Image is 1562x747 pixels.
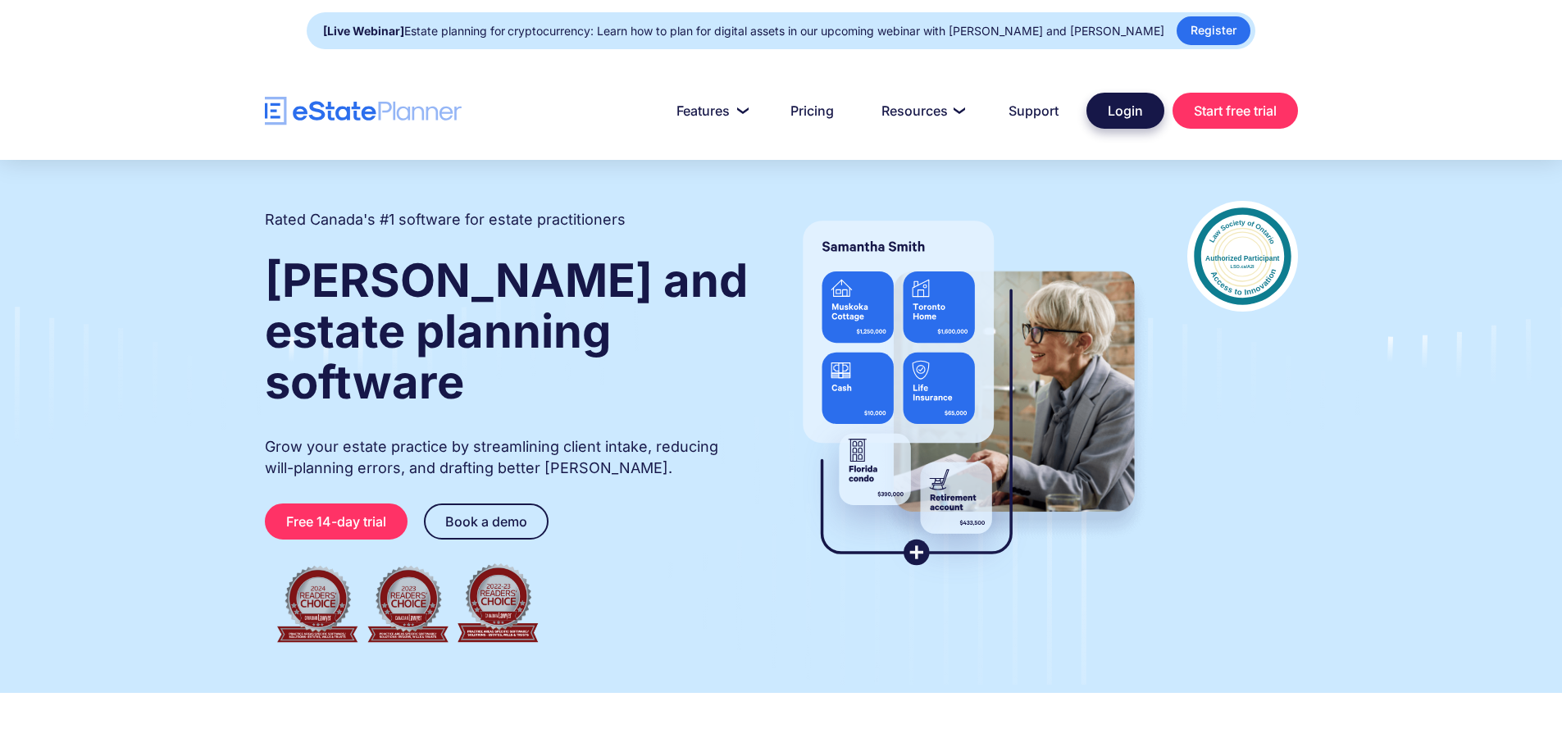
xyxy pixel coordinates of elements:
[862,94,981,127] a: Resources
[265,503,408,540] a: Free 14-day trial
[265,209,626,230] h2: Rated Canada's #1 software for estate practitioners
[323,24,404,38] strong: [Live Webinar]
[1086,93,1164,129] a: Login
[1177,16,1250,45] a: Register
[265,253,748,410] strong: [PERSON_NAME] and estate planning software
[657,94,763,127] a: Features
[771,94,854,127] a: Pricing
[783,201,1154,586] img: estate planner showing wills to their clients, using eState Planner, a leading estate planning so...
[265,436,750,479] p: Grow your estate practice by streamlining client intake, reducing will-planning errors, and draft...
[323,20,1164,43] div: Estate planning for cryptocurrency: Learn how to plan for digital assets in our upcoming webinar ...
[265,97,462,125] a: home
[989,94,1078,127] a: Support
[424,503,549,540] a: Book a demo
[1173,93,1298,129] a: Start free trial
